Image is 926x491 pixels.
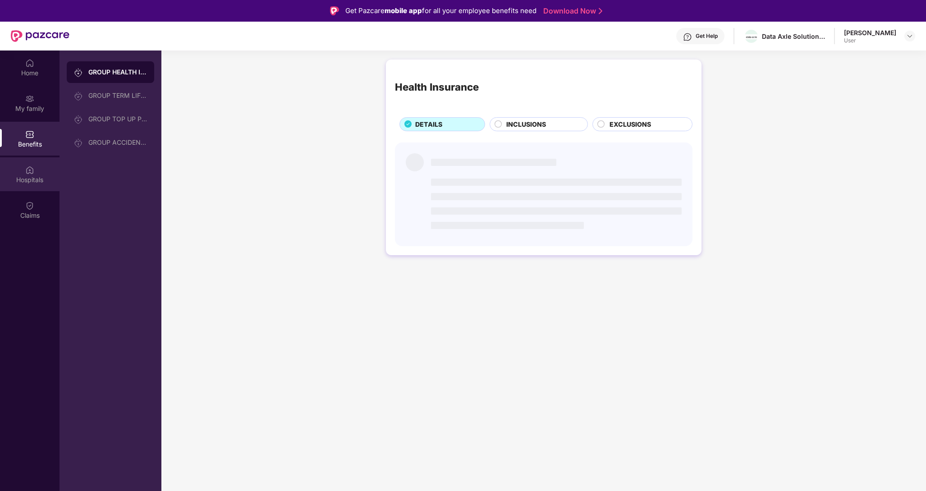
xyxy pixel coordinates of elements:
img: Stroke [599,6,602,16]
img: svg+xml;base64,PHN2ZyBpZD0iSGVscC0zMngzMiIgeG1sbnM9Imh0dHA6Ly93d3cudzMub3JnLzIwMDAvc3ZnIiB3aWR0aD... [683,32,692,41]
div: Data Axle Solutions Private Limited [762,32,825,41]
img: svg+xml;base64,PHN2ZyB3aWR0aD0iMjAiIGhlaWdodD0iMjAiIHZpZXdCb3g9IjAgMCAyMCAyMCIgZmlsbD0ibm9uZSIgeG... [74,68,83,77]
img: svg+xml;base64,PHN2ZyBpZD0iRHJvcGRvd24tMzJ4MzIiIHhtbG5zPSJodHRwOi8vd3d3LnczLm9yZy8yMDAwL3N2ZyIgd2... [906,32,913,40]
img: New Pazcare Logo [11,30,69,42]
span: EXCLUSIONS [610,119,651,129]
div: GROUP HEALTH INSURANCE [88,68,147,77]
img: svg+xml;base64,PHN2ZyBpZD0iQ2xhaW0iIHhtbG5zPSJodHRwOi8vd3d3LnczLm9yZy8yMDAwL3N2ZyIgd2lkdGg9IjIwIi... [25,201,34,210]
strong: mobile app [385,6,422,15]
div: Get Pazcare for all your employee benefits need [345,5,536,16]
span: DETAILS [415,119,442,129]
img: svg+xml;base64,PHN2ZyB3aWR0aD0iMjAiIGhlaWdodD0iMjAiIHZpZXdCb3g9IjAgMCAyMCAyMCIgZmlsbD0ibm9uZSIgeG... [25,94,34,103]
img: svg+xml;base64,PHN2ZyBpZD0iQmVuZWZpdHMiIHhtbG5zPSJodHRwOi8vd3d3LnczLm9yZy8yMDAwL3N2ZyIgd2lkdGg9Ij... [25,130,34,139]
div: GROUP TOP UP POLICY [88,115,147,123]
img: WhatsApp%20Image%202022-10-27%20at%2012.58.27.jpeg [745,34,758,39]
img: svg+xml;base64,PHN2ZyBpZD0iSG9zcGl0YWxzIiB4bWxucz0iaHR0cDovL3d3dy53My5vcmcvMjAwMC9zdmciIHdpZHRoPS... [25,165,34,174]
div: User [844,37,896,44]
img: svg+xml;base64,PHN2ZyB3aWR0aD0iMjAiIGhlaWdodD0iMjAiIHZpZXdCb3g9IjAgMCAyMCAyMCIgZmlsbD0ibm9uZSIgeG... [74,92,83,101]
span: INCLUSIONS [506,119,546,129]
img: Logo [330,6,339,15]
div: GROUP TERM LIFE INSURANCE [88,92,147,99]
div: Get Help [696,32,718,40]
div: Health Insurance [395,79,479,95]
img: svg+xml;base64,PHN2ZyB3aWR0aD0iMjAiIGhlaWdodD0iMjAiIHZpZXdCb3g9IjAgMCAyMCAyMCIgZmlsbD0ibm9uZSIgeG... [74,115,83,124]
a: Download Now [543,6,600,16]
img: svg+xml;base64,PHN2ZyBpZD0iSG9tZSIgeG1sbnM9Imh0dHA6Ly93d3cudzMub3JnLzIwMDAvc3ZnIiB3aWR0aD0iMjAiIG... [25,59,34,68]
div: [PERSON_NAME] [844,28,896,37]
img: svg+xml;base64,PHN2ZyB3aWR0aD0iMjAiIGhlaWdodD0iMjAiIHZpZXdCb3g9IjAgMCAyMCAyMCIgZmlsbD0ibm9uZSIgeG... [74,138,83,147]
div: GROUP ACCIDENTAL INSURANCE [88,139,147,146]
